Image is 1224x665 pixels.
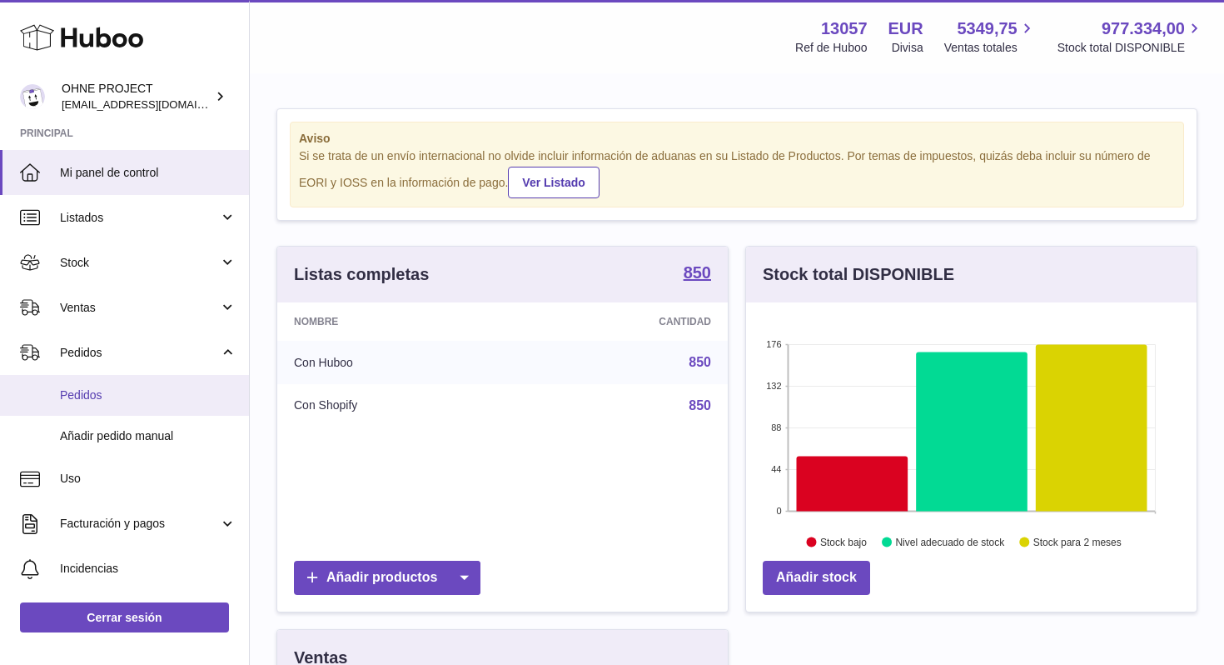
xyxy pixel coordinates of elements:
text: 44 [771,464,781,474]
text: 0 [776,506,781,516]
span: Pedidos [60,345,219,361]
text: Stock bajo [820,536,867,547]
span: Pedidos [60,387,236,403]
span: Mi panel de control [60,165,236,181]
text: 132 [766,381,781,391]
a: Añadir productos [294,561,480,595]
div: Si se trata de un envío internacional no olvide incluir información de aduanas en su Listado de P... [299,148,1175,198]
text: Nivel adecuado de stock [895,536,1005,547]
a: 850 [689,398,711,412]
div: Ref de Huboo [795,40,867,56]
span: 5349,75 [957,17,1017,40]
span: Ventas [60,300,219,316]
span: Stock [60,255,219,271]
th: Nombre [277,302,516,341]
strong: 13057 [821,17,868,40]
td: Con Huboo [277,341,516,384]
span: Uso [60,471,236,487]
th: Cantidad [516,302,728,341]
a: 977.334,00 Stock total DISPONIBLE [1057,17,1204,56]
span: [EMAIL_ADDRESS][DOMAIN_NAME] [62,97,245,111]
text: 176 [766,339,781,349]
a: 850 [684,264,711,284]
img: support@ohneproject.com [20,84,45,109]
text: 88 [771,422,781,432]
span: Ventas totales [944,40,1037,56]
strong: 850 [684,264,711,281]
span: Añadir pedido manual [60,428,236,444]
span: Listados [60,210,219,226]
strong: EUR [888,17,923,40]
a: 850 [689,355,711,369]
text: Stock para 2 meses [1033,536,1122,547]
td: Con Shopify [277,384,516,427]
span: Stock total DISPONIBLE [1057,40,1204,56]
h3: Listas completas [294,263,429,286]
a: Añadir stock [763,561,870,595]
div: Divisa [892,40,923,56]
a: Cerrar sesión [20,602,229,632]
div: OHNE PROJECT [62,81,211,112]
span: Facturación y pagos [60,516,219,532]
a: Ver Listado [508,167,599,198]
h3: Stock total DISPONIBLE [763,263,954,286]
span: Incidencias [60,561,236,577]
a: 5349,75 Ventas totales [944,17,1037,56]
strong: Aviso [299,131,1175,147]
span: 977.334,00 [1102,17,1185,40]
